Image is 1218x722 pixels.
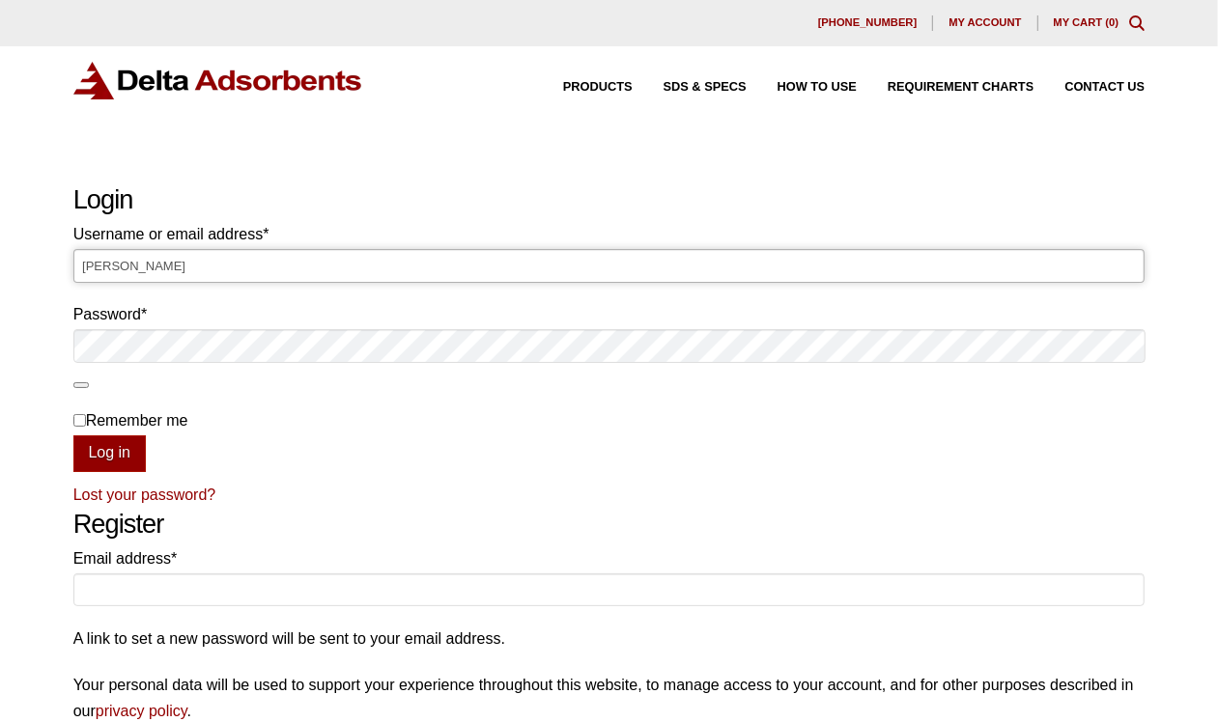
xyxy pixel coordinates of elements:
a: privacy policy [96,703,187,719]
a: My account [933,15,1037,31]
button: Show password [73,382,89,388]
span: How to Use [778,81,857,94]
a: Requirement Charts [857,81,1034,94]
a: Lost your password? [73,486,216,503]
span: [PHONE_NUMBER] [818,17,918,28]
h2: Login [73,184,1146,216]
span: Contact Us [1064,81,1145,94]
div: Toggle Modal Content [1129,15,1145,31]
p: A link to set a new password will be sent to your email address. [73,625,1146,652]
a: How to Use [747,81,857,94]
a: [PHONE_NUMBER] [803,15,934,31]
a: My Cart (0) [1054,16,1119,28]
label: Password [73,301,1146,327]
button: Log in [73,435,146,472]
a: Contact Us [1034,81,1145,94]
span: 0 [1109,16,1115,28]
span: My account [949,17,1021,28]
label: Username or email address [73,221,1146,247]
a: Products [532,81,633,94]
input: Remember me [73,414,86,427]
span: Remember me [86,412,188,429]
span: Products [563,81,633,94]
span: SDS & SPECS [664,81,747,94]
a: SDS & SPECS [633,81,747,94]
img: Delta Adsorbents [73,62,363,99]
span: Requirement Charts [888,81,1034,94]
h2: Register [73,509,1146,541]
label: Email address [73,545,1146,571]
